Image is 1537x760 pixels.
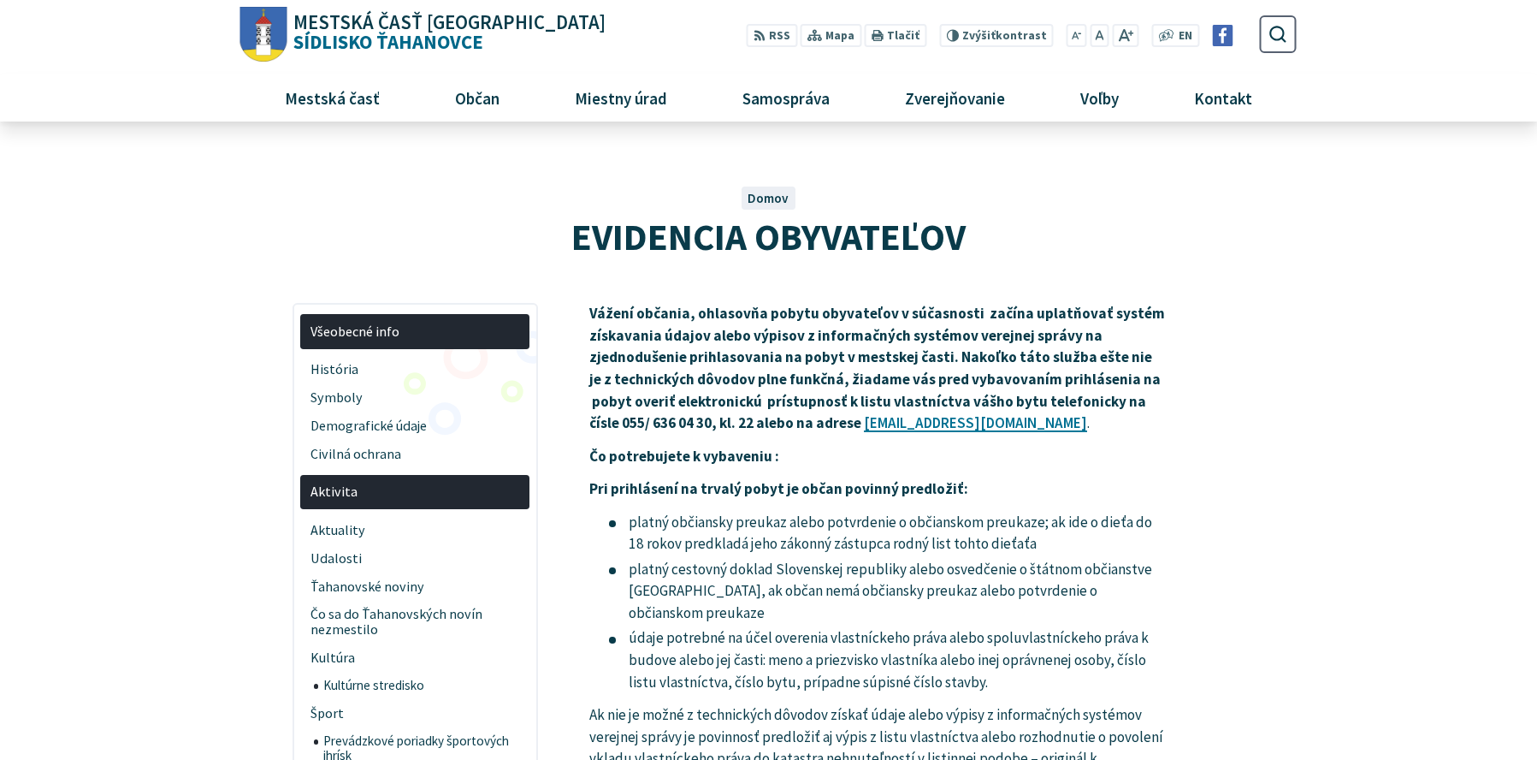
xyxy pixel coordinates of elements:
a: Aktuality [300,516,529,544]
a: [EMAIL_ADDRESS][DOMAIN_NAME] [864,413,1087,432]
a: Miestny úrad [543,74,698,121]
span: Zverejňovanie [898,74,1011,121]
strong: Čo potrebujete k vybaveniu : [589,447,779,466]
a: Aktivita [300,475,529,510]
span: Šport [310,699,520,727]
span: Udalosti [310,544,520,573]
a: História [300,355,529,383]
button: Tlačiť [865,24,926,47]
a: Udalosti [300,544,529,573]
span: kontrast [962,29,1047,43]
button: Zmenšiť veľkosť písma [1067,24,1087,47]
span: Mestská časť [278,74,386,121]
a: Všeobecné info [300,314,529,349]
span: Čo sa do Ťahanovských novín nezmestilo [310,601,520,644]
button: Nastaviť pôvodnú veľkosť písma [1090,24,1108,47]
li: údaje potrebné na účel overenia vlastníckeho práva alebo spoluvlastníckeho práva k budove alebo j... [609,627,1167,693]
span: Civilná ochrana [310,440,520,468]
img: Prejsť na Facebook stránku [1212,25,1233,46]
span: Mapa [825,27,854,45]
button: Zvýšiťkontrast [939,24,1053,47]
a: Kultúra [300,644,529,673]
span: Kontakt [1188,74,1259,121]
span: EN [1179,27,1192,45]
span: História [310,355,520,383]
span: Mestská časť [GEOGRAPHIC_DATA] [293,13,606,33]
a: Mestská časť [253,74,411,121]
span: Ťahanovské noviny [310,573,520,601]
a: Kontakt [1163,74,1284,121]
a: Kultúrne stredisko [314,673,530,700]
a: Logo Sídlisko Ťahanovce, prejsť na domovskú stránku. [240,7,606,62]
span: Všeobecné info [310,318,520,346]
strong: 055/ 636 04 30, kl. 22 alebo na adrese [622,413,861,432]
a: Ťahanovské noviny [300,573,529,601]
a: Civilná ochrana [300,440,529,468]
span: Symboly [310,383,520,412]
strong: Pri prihlásení na trvalý pobyt je občan povinný predložiť: [589,479,968,498]
a: Symboly [300,383,529,412]
li: platný cestovný doklad Slovenskej republiky alebo osvedčenie o štátnom občianstve [GEOGRAPHIC_DAT... [609,559,1167,625]
a: Šport [300,699,529,727]
a: RSS [747,24,797,47]
span: Aktivita [310,478,520,507]
a: Demografické údaje [300,412,529,440]
strong: Vážení občania, ohlasovňa pobytu obyvateľov v súčasnosti začína uplatňovať systém získavania údaj... [589,304,1165,432]
a: Čo sa do Ťahanovských novín nezmestilo [300,601,529,644]
span: Občan [448,74,505,121]
img: Prejsť na domovskú stránku [240,7,287,62]
span: EVIDENCIA OBYVATEĽOV [571,213,966,260]
span: Kultúra [310,644,520,673]
span: Miestny úrad [568,74,673,121]
span: RSS [769,27,790,45]
span: Aktuality [310,516,520,544]
li: platný občiansky preukaz alebo potvrdenie o občianskom preukaze; ak ide o dieťa do 18 rokov predk... [609,512,1167,555]
a: Domov [748,190,789,206]
span: Voľby [1074,74,1126,121]
a: Zverejňovanie [874,74,1037,121]
span: Samospráva [736,74,836,121]
span: Zvýšiť [962,28,996,43]
span: Kultúrne stredisko [323,673,520,700]
button: Zväčšiť veľkosť písma [1112,24,1138,47]
a: Mapa [801,24,861,47]
a: Voľby [1049,74,1150,121]
span: Demografické údaje [310,412,520,440]
p: . [589,303,1167,435]
span: Sídlisko Ťahanovce [287,13,606,52]
a: Občan [423,74,530,121]
a: Samospráva [712,74,861,121]
a: EN [1174,27,1197,45]
span: Tlačiť [887,29,919,43]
